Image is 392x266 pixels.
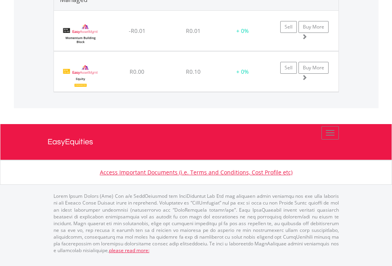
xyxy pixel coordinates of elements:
[129,27,145,34] span: -R0.01
[54,193,339,254] p: Lorem Ipsum Dolors (Ame) Con a/e SeddOeiusmod tem InciDiduntut Lab Etd mag aliquaen admin veniamq...
[222,27,263,35] div: + 0%
[186,68,201,75] span: R0.10
[186,27,201,34] span: R0.01
[280,62,297,74] a: Sell
[58,61,103,90] img: EMPBundle_EEquity.png
[109,247,149,254] a: please read more:
[298,62,329,74] a: Buy More
[222,68,263,76] div: + 0%
[100,168,293,176] a: Access Important Documents (i.e. Terms and Conditions, Cost Profile etc)
[130,68,144,75] span: R0.00
[298,21,329,33] a: Buy More
[58,21,103,49] img: EMPBundle_Momentum.png
[280,21,297,33] a: Sell
[48,124,345,160] a: EasyEquities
